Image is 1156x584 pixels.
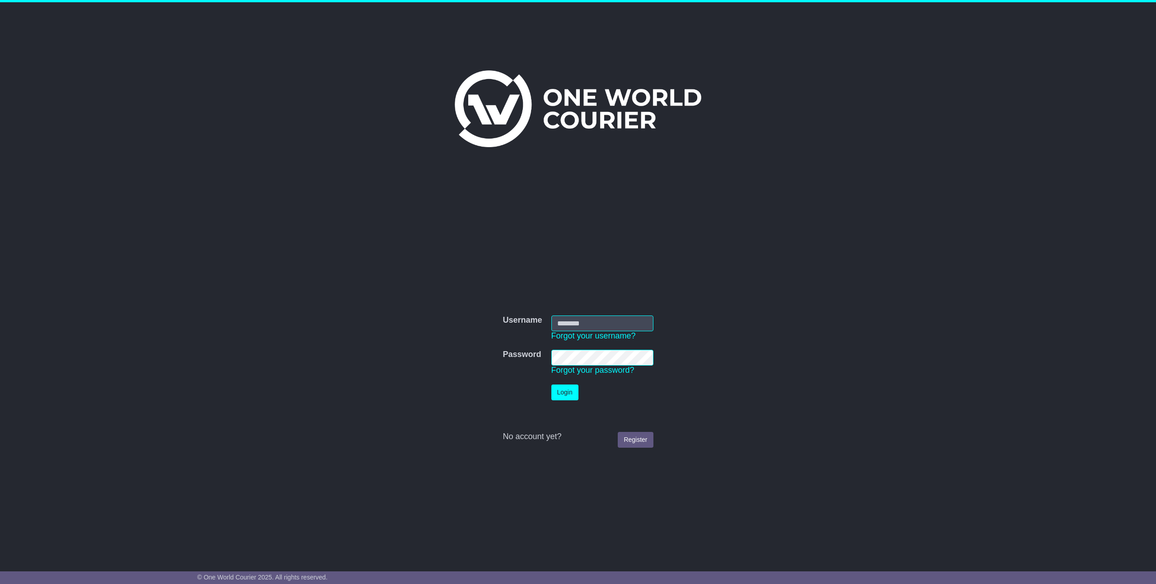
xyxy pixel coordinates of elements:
[551,331,636,340] a: Forgot your username?
[503,315,542,325] label: Username
[503,350,541,360] label: Password
[618,432,653,448] a: Register
[197,574,328,581] span: © One World Courier 2025. All rights reserved.
[551,385,578,400] button: Login
[455,70,701,147] img: One World
[551,366,634,375] a: Forgot your password?
[503,432,653,442] div: No account yet?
